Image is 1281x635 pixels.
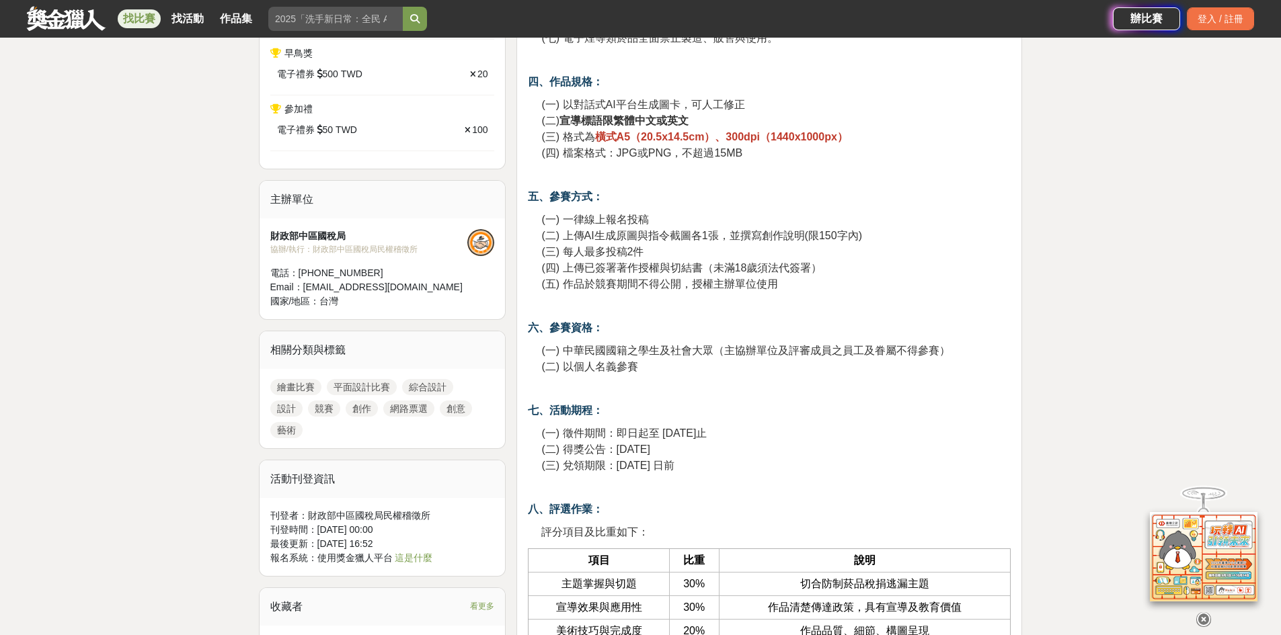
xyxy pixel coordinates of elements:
[541,147,742,159] span: (四) 檔案格式：JPG或PNG，不超過15MB
[528,322,603,333] strong: 六、參賽資格：
[166,9,209,28] a: 找活動
[402,379,453,395] a: 綜合設計
[800,578,929,589] span: 切合防制菸品稅捐逃漏主題
[588,554,610,566] strong: 項目
[528,191,603,202] strong: 五、參賽方式：
[270,551,495,565] div: 報名系統：使用獎金獵人平台
[270,379,321,395] a: 繪畫比賽
[323,123,334,137] span: 50
[319,296,338,306] span: 台灣
[528,503,603,515] strong: 八、評選作業：
[270,509,495,523] div: 刊登者： 財政部中區國稅局民權稽徵所
[215,9,258,28] a: 作品集
[683,601,705,613] span: 30%
[270,266,468,280] div: 電話： [PHONE_NUMBER]
[270,601,303,612] span: 收藏者
[477,69,488,79] span: 20
[270,280,468,294] div: Email： [EMAIL_ADDRESS][DOMAIN_NAME]
[341,67,362,81] span: TWD
[595,131,848,142] strong: 橫式A5（20.5x14.5cm）、300dpi（1440x1000px）
[277,123,315,137] span: 電子禮券
[268,7,403,31] input: 2025「洗手新日常：全民 ALL IN」洗手歌全台徵選
[270,243,468,255] div: 協辦/執行： 財政部中區國稅局民權稽徵所
[541,131,594,142] span: (三) 格式為
[260,181,506,218] div: 主辦單位
[346,400,378,417] a: 創作
[854,554,876,566] strong: 說明
[270,537,495,551] div: 最後更新： [DATE] 16:52
[561,578,637,589] span: 主題掌握與切題
[541,32,777,44] span: (七) 電子煙等類菸品全面禁止製造、販售與使用。
[1187,7,1254,30] div: 登入 / 註冊
[440,400,472,417] a: 創意
[541,345,949,356] span: (一) 中華民國國籍之學生及社會大眾（主協辦單位及評審成員之員工及眷屬不得參賽）
[541,526,649,538] span: 評分項目及比重如下：
[528,405,603,416] strong: 七、活動期程：
[541,443,650,455] span: (二) 得獎公告：[DATE]
[541,361,637,372] span: (二) 以個人名義參賽
[383,400,434,417] a: 網路票選
[528,76,603,87] strong: 四、作品規格：
[541,214,648,225] span: (一) 一律線上報名投稿
[541,278,777,290] span: (五) 作品於競賽期間不得公開，授權主辦單位使用
[541,246,644,257] span: (三) 每人最多投稿2件
[1113,7,1180,30] a: 辦比賽
[470,599,494,613] span: 看更多
[683,554,705,566] strong: 比重
[472,124,488,135] span: 100
[395,552,432,563] a: 這是什麼
[270,296,320,306] span: 國家/地區：
[683,578,705,589] span: 30%
[541,460,674,471] span: (三) 兌領期限：[DATE] 日前
[118,9,161,28] a: 找比賽
[541,427,707,439] span: (一) 徵件期間：即日起至 [DATE]止
[541,230,861,241] span: (二) 上傳AI生成原圖與指令截圖各1張，並撰寫創作說明(限150字內)
[270,523,495,537] div: 刊登時間： [DATE] 00:00
[541,262,822,273] span: (四) 上傳已簽署著作授權與切結書（未滿18歲須法代簽署）
[284,48,313,58] span: 早鳥獎
[541,115,689,126] span: (二)
[541,99,744,110] span: (一) 以對話式AI平台生成圖卡，可人工修正
[270,229,468,243] div: 財政部中區國稅局
[284,103,313,114] span: 參加禮
[260,460,506,498] div: 活動刊登資訊
[559,115,689,126] strong: 宣導標語限繁體中文或英文
[270,400,303,417] a: 設計
[556,601,642,613] span: 宣導效果與應用性
[260,331,506,369] div: 相關分類與標籤
[277,67,315,81] span: 電子禮券
[336,123,357,137] span: TWD
[270,422,303,438] a: 藝術
[1150,512,1257,601] img: d2146d9a-e6f6-4337-9592-8cefde37ba6b.png
[327,379,397,395] a: 平面設計比賽
[323,67,338,81] span: 500
[768,601,962,613] span: 作品清楚傳達政策，具有宣導及教育價值
[308,400,340,417] a: 競賽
